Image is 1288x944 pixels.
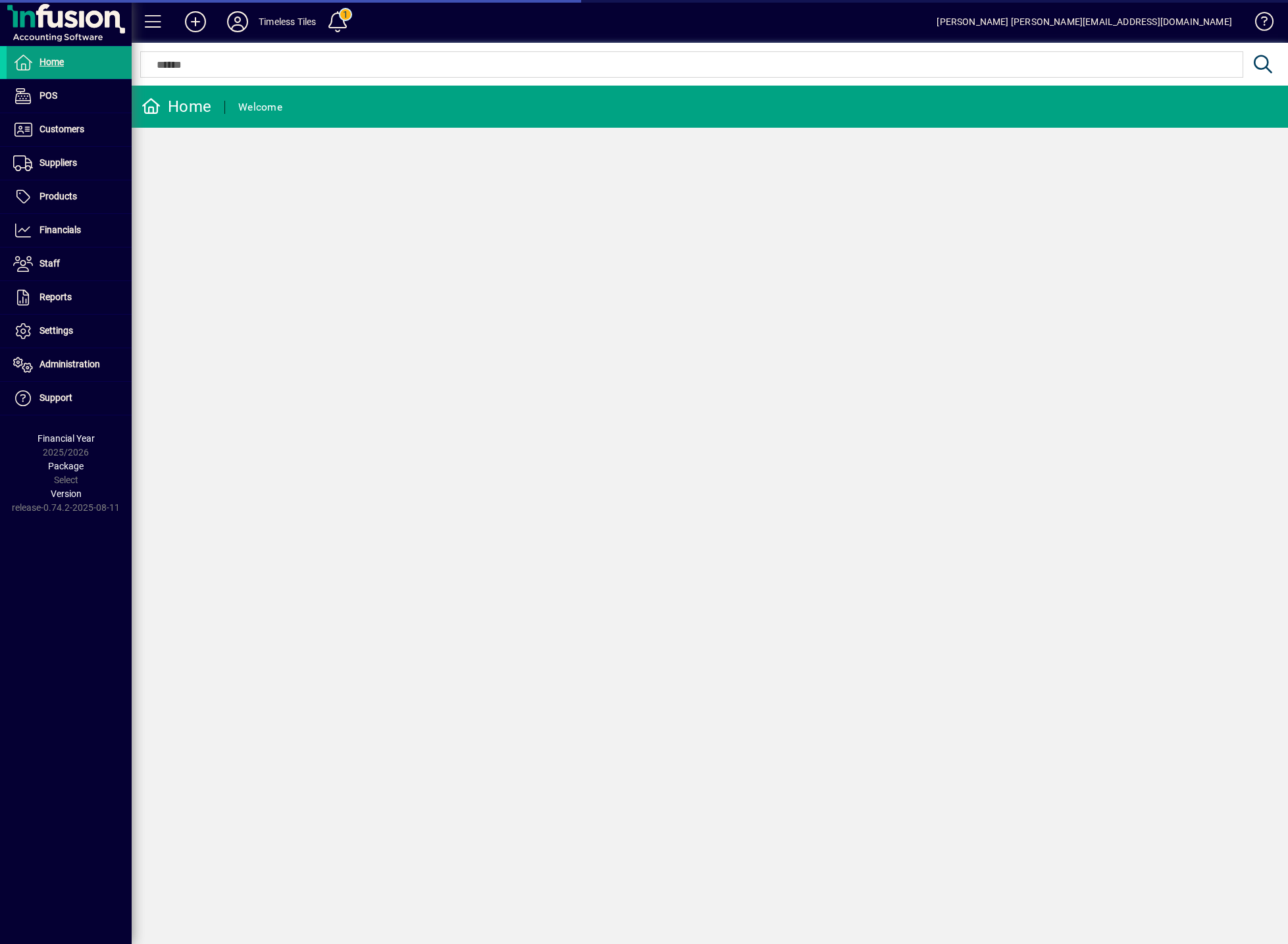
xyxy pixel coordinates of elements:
[7,348,132,381] a: Administration
[39,392,72,403] span: Support
[7,315,132,348] a: Settings
[39,224,81,235] span: Financials
[7,281,132,314] a: Reports
[259,11,316,32] div: Timeless Tiles
[39,325,73,336] span: Settings
[39,292,72,302] span: Reports
[937,11,1232,32] div: [PERSON_NAME] [PERSON_NAME][EMAIL_ADDRESS][DOMAIN_NAME]
[7,113,132,146] a: Customers
[51,488,82,499] span: Version
[7,248,132,280] a: Staff
[142,96,211,117] div: Home
[39,90,57,101] span: POS
[238,97,282,118] div: Welcome
[7,147,132,180] a: Suppliers
[174,10,217,34] button: Add
[7,382,132,415] a: Support
[7,80,132,113] a: POS
[39,157,77,168] span: Suppliers
[7,214,132,247] a: Financials
[39,57,64,67] span: Home
[7,180,132,213] a: Products
[39,124,84,134] span: Customers
[39,258,60,269] span: Staff
[39,359,100,369] span: Administration
[217,10,259,34] button: Profile
[48,461,84,471] span: Package
[1245,3,1272,45] a: Knowledge Base
[39,191,77,201] span: Products
[38,433,95,444] span: Financial Year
